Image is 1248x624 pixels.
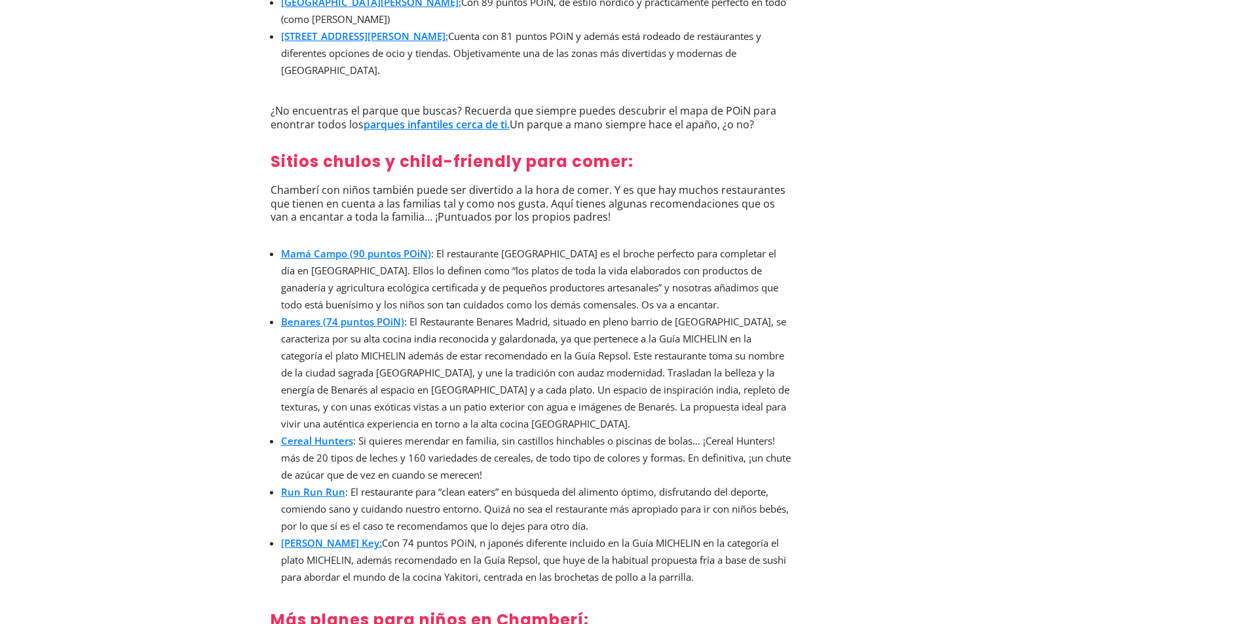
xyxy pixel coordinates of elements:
[281,315,404,328] a: Benares (74 puntos POiN)
[281,245,791,313] li: : El restaurante [GEOGRAPHIC_DATA] es el broche perfecto para completar el día en [GEOGRAPHIC_DAT...
[281,247,431,260] a: Mamá Campo (90 puntos POiN)
[281,28,791,79] li: Cuenta con 81 puntos POiN y además está rodeado de restaurantes y diferentes opciones de ocio y t...
[281,536,382,549] a: [PERSON_NAME] Key:
[271,104,791,142] p: ¿No encuentras el parque que buscas? Recuerda que siempre puedes descubrir el mapa de POiN para e...
[281,29,448,43] a: [STREET_ADDRESS][PERSON_NAME]:
[281,485,345,498] a: Run Run Run
[271,183,791,234] p: Chamberí con niños también puede ser divertido a la hora de comer. Y es que hay muchos restaurant...
[364,117,510,132] a: parques infantiles cerca de ti.
[281,434,353,447] a: Cereal Hunters
[281,313,791,432] li: : El Restaurante Benares Madrid, situado en pleno barrio de [GEOGRAPHIC_DATA], se caracteriza por...
[281,432,791,483] li: : Si quieres merendar en familia, sin castillos hinchables o piscinas de bolas… ¡Cereal Hunters! ...
[271,151,633,172] strong: Sitios chulos y child-friendly para comer:
[281,483,791,534] li: : El restaurante para “clean eaters” en búsqueda del alimento óptimo, disfrutando del deporte, co...
[281,534,791,585] li: Con 74 puntos POiN, n japonés diferente incluido en la Guía MICHELIN en la categoría el plato MIC...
